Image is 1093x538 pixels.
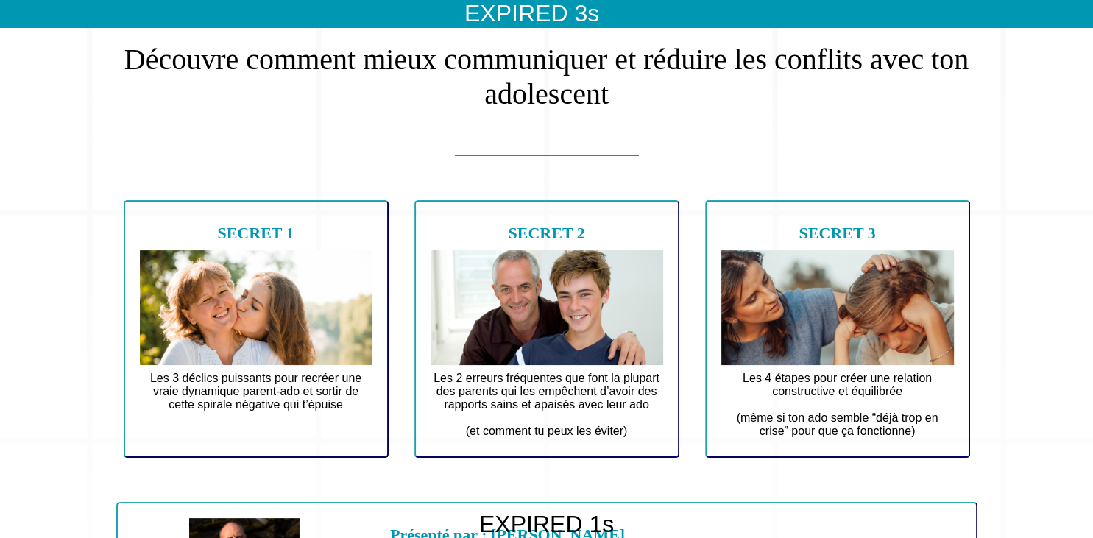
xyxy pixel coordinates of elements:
img: 774e71fe38cd43451293438b60a23fce_Design_sans_titre_1.jpg [431,250,663,365]
b: SECRET 1 [217,224,294,242]
b: SECRET 3 [799,224,875,242]
img: d70f9ede54261afe2763371d391305a3_Design_sans_titre_4.jpg [140,250,372,365]
img: 6e5ea48f4dd0521e46c6277ff4d310bb_Design_sans_titre_5.jpg [721,250,954,365]
b: SECRET 2 [508,224,584,242]
text: Les 4 étapes pour créer une relation constructive et équilibrée (même si ton ado semble “déjà tro... [721,368,954,442]
text: Les 2 erreurs fréquentes que font la plupart des parents qui les empêchent d’avoir des rapports s... [431,368,663,442]
h1: Découvre comment mieux communiquer et réduire les conflits avec ton adolescent [116,27,977,111]
text: Les 3 déclics puissants pour recréer une vraie dynamique parent-ado et sortir de cette spirale né... [140,368,372,428]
